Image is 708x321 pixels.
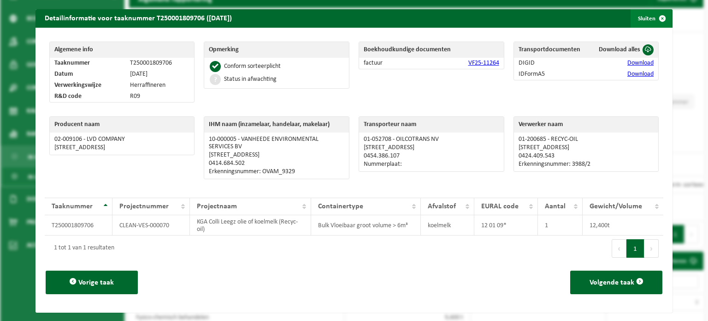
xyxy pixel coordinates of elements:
[364,136,499,143] p: 01-052708 - OILCOTRANS NV
[50,58,125,69] td: Taaknummer
[112,215,190,236] td: CLEAN-VES-000070
[612,239,626,258] button: Previous
[359,58,419,69] td: factuur
[359,42,504,58] th: Boekhoudkundige documenten
[119,203,169,210] span: Projectnummer
[50,80,125,91] td: Verwerkingswijze
[50,117,195,133] th: Producent naam
[125,91,194,102] td: R09
[50,42,195,58] th: Algemene info
[474,215,538,236] td: 12 01 09*
[125,58,194,69] td: T250001809706
[311,215,421,236] td: Bulk Vloeibaar groot volume > 6m³
[514,117,659,133] th: Verwerker naam
[224,76,277,83] div: Status in afwachting
[599,46,640,53] span: Download alles
[514,69,590,80] td: IDFormA5
[125,80,194,91] td: Herraffineren
[514,42,590,58] th: Transportdocumenten
[514,58,590,69] td: DIGID
[590,203,642,210] span: Gewicht/Volume
[519,161,654,168] p: Erkenningsnummer: 3988/2
[538,215,583,236] td: 1
[190,215,311,236] td: KGA Colli Leegz olie of koelmelk (Recyc-oil)
[428,203,456,210] span: Afvalstof
[54,136,190,143] p: 02-009106 - LVD COMPANY
[481,203,519,210] span: EURAL code
[583,215,663,236] td: 12,400t
[590,279,634,286] span: Volgende taak
[421,215,474,236] td: koelmelk
[52,203,93,210] span: Taaknummer
[209,168,344,176] p: Erkenningsnummer: OVAM_9329
[50,69,125,80] td: Datum
[364,144,499,151] p: [STREET_ADDRESS]
[468,60,499,67] a: VF25-11264
[209,151,344,159] p: [STREET_ADDRESS]
[50,91,125,102] td: R&D code
[125,69,194,80] td: [DATE]
[209,160,344,167] p: 0414.684.502
[627,71,654,78] a: Download
[35,9,241,27] h2: Detailinformatie voor taaknummer T250001809706 ([DATE])
[519,136,654,143] p: 01-200685 - RECYC-OIL
[519,144,654,151] p: [STREET_ADDRESS]
[644,239,659,258] button: Next
[197,203,237,210] span: Projectnaam
[545,203,566,210] span: Aantal
[359,117,504,133] th: Transporteur naam
[54,144,190,151] p: [STREET_ADDRESS]
[631,9,672,28] button: Sluiten
[209,136,344,151] p: 10-000005 - VANHEEDE ENVIRONMENTAL SERVICES BV
[364,152,499,160] p: 0454.386.107
[49,240,114,257] div: 1 tot 1 van 1 resultaten
[318,203,363,210] span: Containertype
[627,60,654,67] a: Download
[78,279,114,286] span: Vorige taak
[224,63,281,70] div: Conform sorteerplicht
[570,271,662,294] button: Volgende taak
[204,117,349,133] th: IHM naam (inzamelaar, handelaar, makelaar)
[46,271,138,294] button: Vorige taak
[626,239,644,258] button: 1
[519,152,654,160] p: 0424.409.543
[204,42,349,58] th: Opmerking
[364,161,499,168] p: Nummerplaat:
[45,215,112,236] td: T250001809706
